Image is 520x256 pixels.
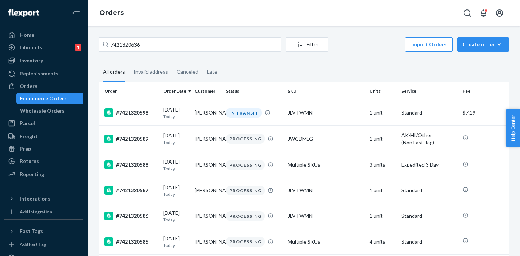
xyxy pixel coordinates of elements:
p: Standard [401,212,457,220]
div: Inventory [20,57,43,64]
div: Filter [286,41,328,48]
div: Prep [20,145,31,152]
a: Add Integration [4,207,83,216]
div: Replenishments [20,70,58,77]
td: Multiple SKUs [285,152,367,178]
a: Parcel [4,117,83,129]
div: #7421320587 [104,186,157,195]
td: [PERSON_NAME] [192,229,223,255]
th: Service [398,82,460,100]
div: Freight [20,133,38,140]
div: Invalid address [134,62,168,81]
td: 1 unit [367,203,398,229]
a: Reporting [4,168,83,180]
div: IN TRANSIT [226,108,262,118]
div: 1 [75,44,81,51]
a: Replenishments [4,68,83,79]
div: JLVTWMN [288,212,364,220]
td: [PERSON_NAME] [192,203,223,229]
td: 1 unit [367,100,398,125]
a: Orders [4,80,83,92]
div: #7421320588 [104,160,157,169]
button: Open Search Box [460,6,475,20]
img: Flexport logo [8,9,39,17]
div: [DATE] [163,132,189,146]
td: [PERSON_NAME] [192,100,223,125]
th: Fee [460,82,509,100]
div: Create order [463,41,504,48]
p: Today [163,139,189,146]
div: JWCDMLG [288,135,364,143]
button: Open account menu [492,6,507,20]
div: PROCESSING [226,237,265,247]
div: Canceled [177,62,198,81]
div: PROCESSING [226,134,265,144]
div: JLVTWMN [288,109,364,116]
td: [PERSON_NAME] [192,125,223,152]
ol: breadcrumbs [93,3,130,24]
div: [DATE] [163,158,189,172]
div: Late [207,62,217,81]
div: [DATE] [163,235,189,248]
p: Today [163,191,189,197]
button: Close Navigation [69,6,83,20]
div: #7421320598 [104,108,157,117]
div: Add Fast Tag [20,241,46,247]
td: 1 unit [367,178,398,203]
p: Standard [401,109,457,116]
div: PROCESSING [226,160,265,170]
th: SKU [285,82,367,100]
p: Today [163,217,189,223]
button: Open notifications [476,6,491,20]
button: Filter [286,37,328,52]
a: Wholesale Orders [16,105,84,117]
p: Today [163,242,189,248]
div: PROCESSING [226,211,265,221]
p: Today [163,166,189,172]
div: Reporting [20,171,44,178]
p: AK/HI/Other [401,132,457,139]
div: [DATE] [163,106,189,120]
button: Fast Tags [4,225,83,237]
th: Order Date [160,82,192,100]
th: Order [99,82,160,100]
a: Add Fast Tag [4,240,83,249]
td: 1 unit [367,125,398,152]
th: Status [223,82,285,100]
td: 3 units [367,152,398,178]
div: [DATE] [163,184,189,197]
a: Ecommerce Orders [16,93,84,104]
div: Parcel [20,120,35,127]
div: Home [20,31,34,39]
a: Prep [4,143,83,155]
td: [PERSON_NAME] [192,178,223,203]
div: Fast Tags [20,228,43,235]
button: Create order [457,37,509,52]
th: Units [367,82,398,100]
div: Inbounds [20,44,42,51]
div: [DATE] [163,209,189,223]
div: JLVTWMN [288,187,364,194]
td: $7.19 [460,100,509,125]
a: Inventory [4,55,83,66]
p: Expedited 3 Day [401,161,457,168]
p: Standard [401,187,457,194]
a: Home [4,29,83,41]
button: Help Center [506,109,520,147]
a: Inbounds1 [4,42,83,53]
div: Wholesale Orders [20,107,65,115]
a: Freight [4,131,83,142]
div: Integrations [20,195,50,202]
button: Integrations [4,193,83,205]
div: #7421320585 [104,237,157,246]
div: PROCESSING [226,186,265,195]
button: Import Orders [405,37,453,52]
p: Today [163,113,189,120]
div: #7421320589 [104,135,157,143]
td: 4 units [367,229,398,255]
td: [PERSON_NAME] [192,152,223,178]
a: Orders [99,9,124,17]
div: Add Integration [20,209,52,215]
p: Standard [401,238,457,245]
